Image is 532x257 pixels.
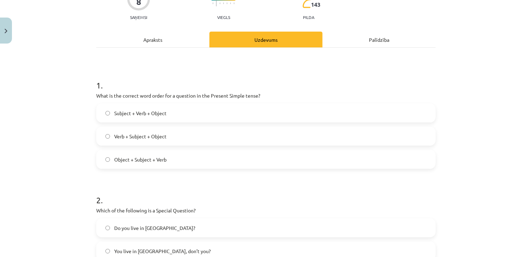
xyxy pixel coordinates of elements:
p: Saņemsi [127,15,150,20]
span: You live in [GEOGRAPHIC_DATA], don’t you? [114,248,211,255]
img: icon-short-line-57e1e144782c952c97e751825c79c345078a6d821885a25fce030b3d8c18986b.svg [220,2,220,4]
div: Uzdevums [209,32,323,47]
input: Do you live in [GEOGRAPHIC_DATA]? [105,226,110,230]
span: Do you live in [GEOGRAPHIC_DATA]? [114,224,195,232]
div: Palīdzība [323,32,436,47]
img: icon-short-line-57e1e144782c952c97e751825c79c345078a6d821885a25fce030b3d8c18986b.svg [223,2,224,4]
span: 143 [311,1,320,8]
h1: 1 . [96,68,436,90]
input: You live in [GEOGRAPHIC_DATA], don’t you? [105,249,110,253]
img: icon-short-line-57e1e144782c952c97e751825c79c345078a6d821885a25fce030b3d8c18986b.svg [227,2,227,4]
div: Apraksts [96,32,209,47]
span: Verb + Subject + Object [114,133,167,140]
p: Viegls [217,15,230,20]
p: pilda [303,15,314,20]
img: icon-close-lesson-0947bae3869378f0d4975bcd49f059093ad1ed9edebbc8119c70593378902aed.svg [5,29,7,33]
img: icon-short-line-57e1e144782c952c97e751825c79c345078a6d821885a25fce030b3d8c18986b.svg [230,2,231,4]
input: Object + Subject + Verb [105,157,110,162]
input: Subject + Verb + Object [105,111,110,116]
p: What is the correct word order for a question in the Present Simple tense? [96,92,436,99]
p: Which of the following is a Special Question? [96,207,436,214]
h1: 2 . [96,183,436,205]
input: Verb + Subject + Object [105,134,110,139]
span: Object + Subject + Verb [114,156,167,163]
span: Subject + Verb + Object [114,110,167,117]
img: icon-short-line-57e1e144782c952c97e751825c79c345078a6d821885a25fce030b3d8c18986b.svg [213,2,213,4]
